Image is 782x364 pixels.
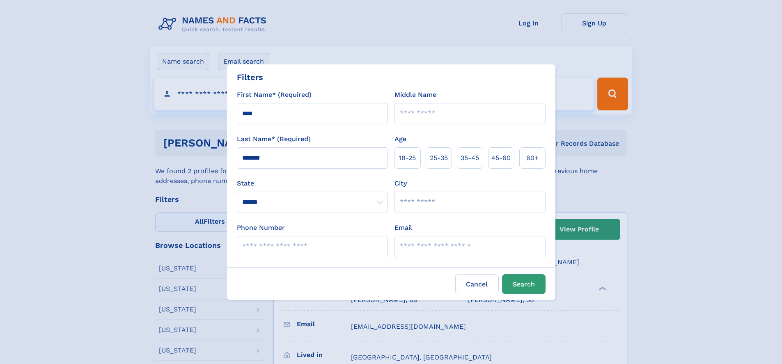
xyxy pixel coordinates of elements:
[455,274,499,294] label: Cancel
[394,179,407,188] label: City
[394,90,436,100] label: Middle Name
[394,134,406,144] label: Age
[461,153,479,163] span: 35‑45
[237,223,285,233] label: Phone Number
[237,179,388,188] label: State
[394,223,412,233] label: Email
[399,153,416,163] span: 18‑25
[430,153,448,163] span: 25‑35
[526,153,539,163] span: 60+
[502,274,546,294] button: Search
[237,90,312,100] label: First Name* (Required)
[237,134,311,144] label: Last Name* (Required)
[491,153,511,163] span: 45‑60
[237,71,263,83] div: Filters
